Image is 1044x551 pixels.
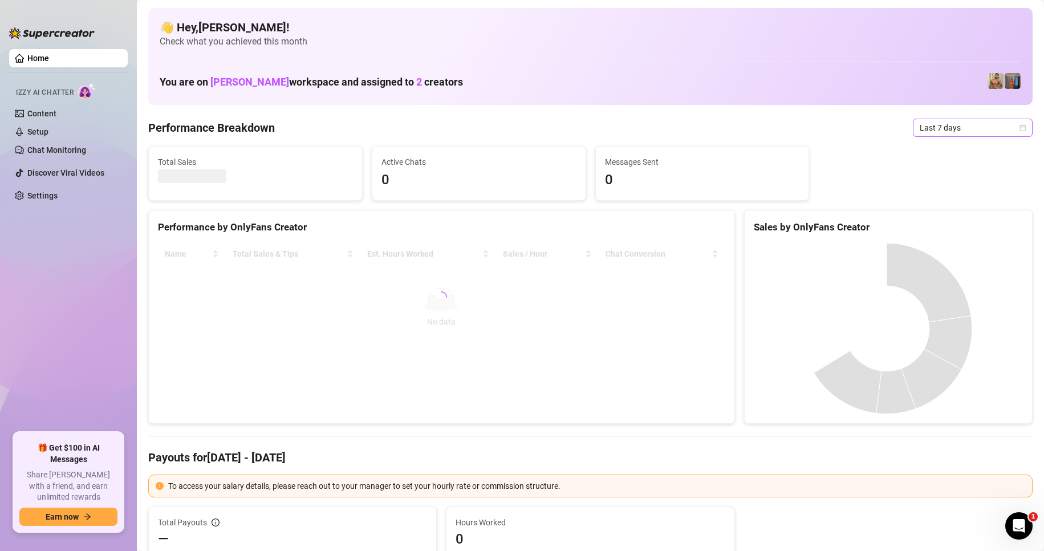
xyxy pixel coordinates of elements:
img: Mo [988,73,1004,89]
span: Active Chats [381,156,576,168]
div: Sales by OnlyFans Creator [754,220,1023,235]
h4: Payouts for [DATE] - [DATE] [148,449,1033,465]
span: Earn now [46,512,79,521]
iframe: Intercom live chat [1005,512,1033,540]
h4: Performance Breakdown [148,120,275,136]
span: info-circle [212,518,220,526]
span: Messages Sent [605,156,800,168]
span: Total Sales [158,156,353,168]
span: exclamation-circle [156,482,164,490]
h4: 👋 Hey, [PERSON_NAME] ! [160,19,1021,35]
button: Earn nowarrow-right [19,508,117,526]
a: Content [27,109,56,118]
a: Home [27,54,49,63]
img: Wayne [1005,73,1021,89]
span: Total Payouts [158,516,207,529]
a: Settings [27,191,58,200]
span: 1 [1029,512,1038,521]
a: Setup [27,127,48,136]
span: calendar [1019,124,1026,131]
span: [PERSON_NAME] [210,76,289,88]
span: — [158,530,169,548]
span: Check what you achieved this month [160,35,1021,48]
span: Hours Worked [456,516,725,529]
span: Last 7 days [920,119,1026,136]
span: 0 [381,169,576,191]
span: arrow-right [83,513,91,521]
a: Chat Monitoring [27,145,86,155]
span: 🎁 Get $100 in AI Messages [19,443,117,465]
h1: You are on workspace and assigned to creators [160,76,463,88]
img: logo-BBDzfeDw.svg [9,27,95,39]
span: 0 [456,530,725,548]
div: To access your salary details, please reach out to your manager to set your hourly rate or commis... [168,480,1025,492]
div: Performance by OnlyFans Creator [158,220,725,235]
a: Discover Viral Videos [27,168,104,177]
span: 0 [605,169,800,191]
img: AI Chatter [78,83,96,99]
span: loading [433,289,449,305]
span: Share [PERSON_NAME] with a friend, and earn unlimited rewards [19,469,117,503]
span: 2 [416,76,422,88]
span: Izzy AI Chatter [16,87,74,98]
